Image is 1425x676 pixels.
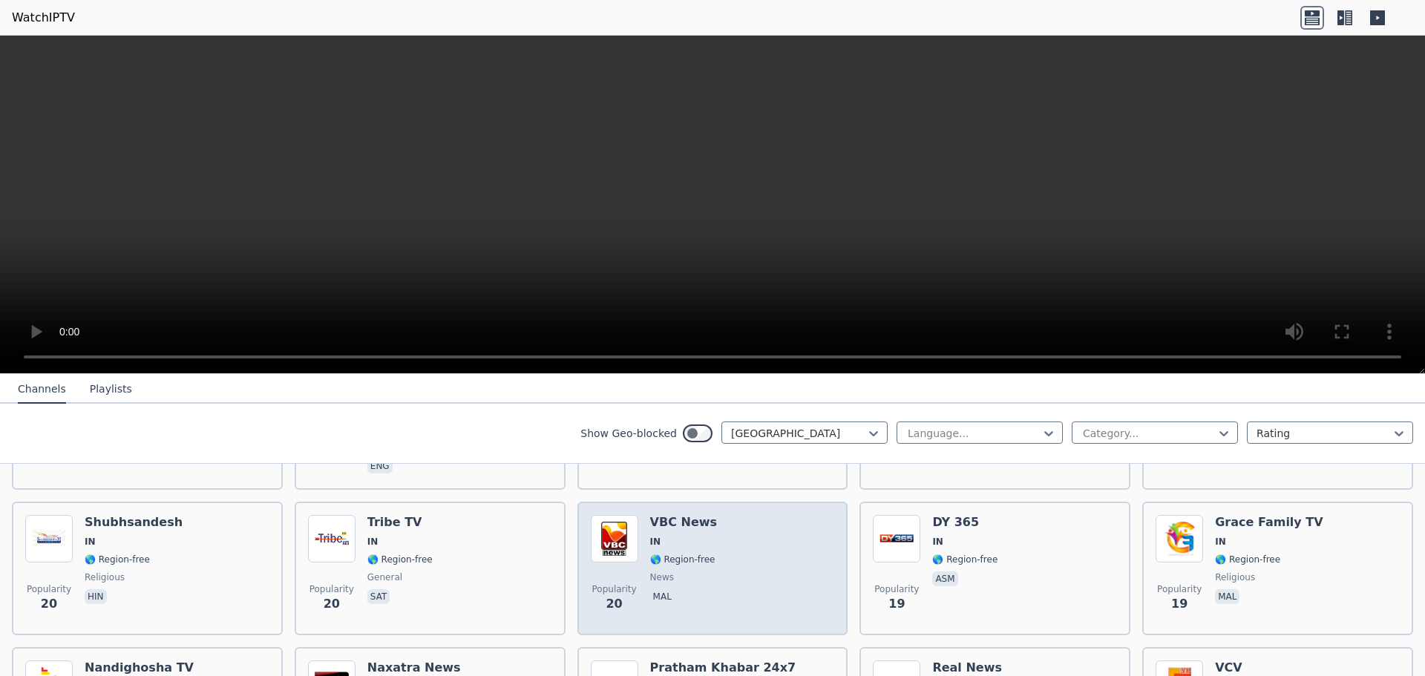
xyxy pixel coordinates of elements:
span: news [650,571,674,583]
span: 19 [888,595,905,613]
span: 🌎 Region-free [85,554,150,565]
p: asm [932,571,957,586]
span: IN [932,536,943,548]
p: eng [367,459,393,473]
img: Tribe TV [308,515,356,562]
span: religious [1215,571,1255,583]
p: sat [367,589,390,604]
img: Grace Family TV [1156,515,1203,562]
span: IN [1215,536,1226,548]
span: IN [367,536,379,548]
span: religious [85,571,125,583]
img: Shubhsandesh [25,515,73,562]
span: 🌎 Region-free [367,554,433,565]
span: Popularity [1157,583,1202,595]
span: 🌎 Region-free [1215,554,1280,565]
span: 20 [41,595,57,613]
span: 19 [1171,595,1187,613]
p: hin [85,589,107,604]
h6: Pratham Khabar 24x7 [650,660,796,675]
h6: VBC News [650,515,717,530]
h6: Shubhsandesh [85,515,183,530]
img: VBC News [591,515,638,562]
h6: VCV [1215,660,1280,675]
h6: Tribe TV [367,515,433,530]
label: Show Geo-blocked [580,426,677,441]
a: WatchIPTV [12,9,75,27]
span: IN [650,536,661,548]
span: Popularity [874,583,919,595]
h6: Grace Family TV [1215,515,1323,530]
span: general [367,571,402,583]
span: Popularity [309,583,354,595]
p: mal [650,589,675,604]
button: Channels [18,375,66,404]
span: Popularity [27,583,71,595]
p: mal [1215,589,1239,604]
button: Playlists [90,375,132,404]
span: 🌎 Region-free [932,554,997,565]
span: 20 [324,595,340,613]
span: 20 [606,595,622,613]
h6: Nandighosha TV [85,660,194,675]
img: DY 365 [873,515,920,562]
h6: Naxatra News [367,660,461,675]
span: 🌎 Region-free [650,554,715,565]
h6: DY 365 [932,515,997,530]
span: IN [85,536,96,548]
span: Popularity [592,583,637,595]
